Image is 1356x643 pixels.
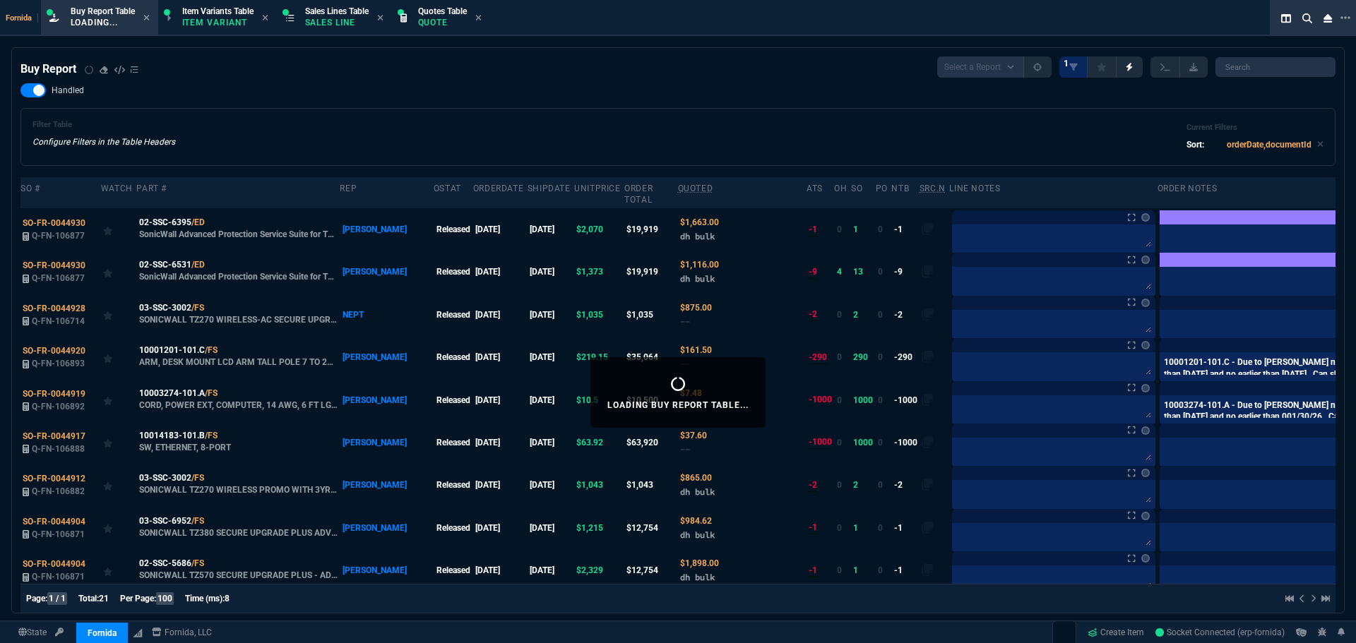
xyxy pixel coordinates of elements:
[47,592,67,605] span: 1 / 1
[20,61,76,78] h4: Buy Report
[78,594,99,603] span: Total:
[1186,138,1204,151] p: Sort:
[185,594,225,603] span: Time (ms):
[52,85,84,96] span: Handled
[143,13,150,24] nx-icon: Close Tab
[1064,58,1069,69] span: 1
[225,594,230,603] span: 8
[262,13,268,24] nx-icon: Close Tab
[26,594,47,603] span: Page:
[32,120,175,130] h6: Filter Table
[99,594,109,603] span: 21
[148,626,216,639] a: msbcCompanyName
[1215,57,1336,77] input: Search
[1227,140,1312,150] code: orderDate,documentId
[6,13,38,23] span: Fornida
[156,592,174,605] span: 100
[182,6,254,16] span: Item Variants Table
[1318,10,1338,27] nx-icon: Close Workbench
[1275,10,1297,27] nx-icon: Split Panels
[1186,123,1324,133] h6: Current Filters
[377,13,383,24] nx-icon: Close Tab
[51,626,68,639] a: API TOKEN
[32,136,175,148] p: Configure Filters in the Table Headers
[418,6,467,16] span: Quotes Table
[71,17,135,28] p: Loading...
[418,17,467,28] p: Quote
[1297,10,1318,27] nx-icon: Search
[305,17,369,28] p: Sales Line
[1082,622,1150,643] a: Create Item
[1155,627,1285,637] span: Socket Connected (erp-fornida)
[14,626,51,639] a: Global State
[1340,11,1350,25] nx-icon: Open New Tab
[182,17,253,28] p: Item Variant
[475,13,482,24] nx-icon: Close Tab
[71,6,135,16] span: Buy Report Table
[305,6,369,16] span: Sales Lines Table
[607,399,749,411] p: Loading Buy Report Table...
[1155,626,1285,639] a: 1nVZjatvHRmWZkGBAAAj
[120,594,156,603] span: Per Page:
